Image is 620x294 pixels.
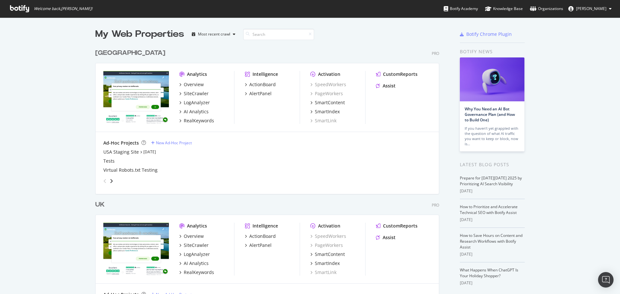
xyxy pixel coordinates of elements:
[376,223,418,229] a: CustomReports
[310,242,343,248] a: PageWorkers
[253,223,278,229] div: Intelligence
[460,251,525,257] div: [DATE]
[310,117,336,124] a: SmartLink
[179,251,210,258] a: LogAnalyzer
[243,29,314,40] input: Search
[184,117,214,124] div: RealKeywords
[187,71,207,77] div: Analytics
[310,90,343,97] a: PageWorkers
[376,83,396,89] a: Assist
[465,126,520,147] div: If you haven’t yet grappled with the question of what AI traffic you want to keep or block, now is…
[34,6,92,11] span: Welcome back, [PERSON_NAME] !
[249,81,276,88] div: ActionBoard
[460,31,512,37] a: Botify Chrome Plugin
[179,81,204,88] a: Overview
[466,31,512,37] div: Botify Chrome Plugin
[95,200,105,209] div: UK
[249,242,272,248] div: AlertPanel
[318,71,340,77] div: Activation
[376,234,396,241] a: Assist
[383,234,396,241] div: Assist
[598,272,614,288] div: Open Intercom Messenger
[315,99,345,106] div: SmartContent
[383,223,418,229] div: CustomReports
[376,71,418,77] a: CustomReports
[460,233,522,250] a: How to Save Hours on Content and Research Workflows with Botify Assist
[184,269,214,276] div: RealKeywords
[95,48,168,58] a: [GEOGRAPHIC_DATA]
[179,117,214,124] a: RealKeywords
[315,108,340,115] div: SmartIndex
[143,149,156,155] a: [DATE]
[460,204,518,215] a: How to Prioritize and Accelerate Technical SEO with Botify Assist
[245,81,276,88] a: ActionBoard
[103,223,169,275] img: www.golfbreaks.com/en-gb/
[198,32,230,36] div: Most recent crawl
[460,161,525,168] div: Latest Blog Posts
[179,233,204,239] a: Overview
[95,48,165,58] div: [GEOGRAPHIC_DATA]
[310,81,346,88] a: SpeedWorkers
[249,233,276,239] div: ActionBoard
[576,6,606,11] span: Tom Neale
[249,90,272,97] div: AlertPanel
[179,90,209,97] a: SiteCrawler
[179,99,210,106] a: LogAnalyzer
[103,140,139,146] div: Ad-Hoc Projects
[187,223,207,229] div: Analytics
[310,233,346,239] a: SpeedWorkers
[179,108,209,115] a: AI Analytics
[179,260,209,267] a: AI Analytics
[460,175,522,187] a: Prepare for [DATE][DATE] 2025 by Prioritizing AI Search Visibility
[383,71,418,77] div: CustomReports
[179,269,214,276] a: RealKeywords
[184,99,210,106] div: LogAnalyzer
[103,149,139,155] a: USA Staging Site
[444,5,478,12] div: Botify Academy
[184,81,204,88] div: Overview
[432,51,439,56] div: Pro
[103,167,158,173] a: Virtual Robots.txt Testing
[245,233,276,239] a: ActionBoard
[310,269,336,276] a: SmartLink
[310,251,345,258] a: SmartContent
[563,4,617,14] button: [PERSON_NAME]
[465,106,515,123] a: Why You Need an AI Bot Governance Plan (and How to Build One)
[460,267,518,279] a: What Happens When ChatGPT Is Your Holiday Shopper?
[245,90,272,97] a: AlertPanel
[184,233,204,239] div: Overview
[318,223,340,229] div: Activation
[184,242,209,248] div: SiteCrawler
[530,5,563,12] div: Organizations
[315,260,340,267] div: SmartIndex
[310,108,340,115] a: SmartIndex
[460,57,524,101] img: Why You Need an AI Bot Governance Plan (and How to Build One)
[184,260,209,267] div: AI Analytics
[315,251,345,258] div: SmartContent
[101,176,109,186] div: angle-left
[184,108,209,115] div: AI Analytics
[310,260,340,267] a: SmartIndex
[460,48,525,55] div: Botify news
[432,202,439,208] div: Pro
[485,5,523,12] div: Knowledge Base
[95,200,107,209] a: UK
[460,280,525,286] div: [DATE]
[151,140,192,146] a: New Ad-Hoc Project
[310,99,345,106] a: SmartContent
[460,188,525,194] div: [DATE]
[95,28,184,41] div: My Web Properties
[156,140,192,146] div: New Ad-Hoc Project
[184,251,210,258] div: LogAnalyzer
[383,83,396,89] div: Assist
[253,71,278,77] div: Intelligence
[103,158,115,164] a: Tests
